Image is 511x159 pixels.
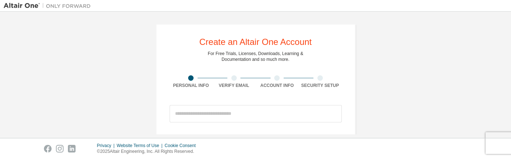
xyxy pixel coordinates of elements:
[170,83,213,88] div: Personal Info
[199,38,312,46] div: Create an Altair One Account
[68,145,76,152] img: linkedin.svg
[256,83,299,88] div: Account Info
[56,145,64,152] img: instagram.svg
[170,130,342,142] div: Account Type
[299,83,342,88] div: Security Setup
[165,143,200,148] div: Cookie Consent
[208,51,303,62] div: For Free Trials, Licenses, Downloads, Learning & Documentation and so much more.
[4,2,94,9] img: Altair One
[212,83,256,88] div: Verify Email
[117,143,165,148] div: Website Terms of Use
[97,148,200,155] p: © 2025 Altair Engineering, Inc. All Rights Reserved.
[97,143,117,148] div: Privacy
[44,145,52,152] img: facebook.svg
